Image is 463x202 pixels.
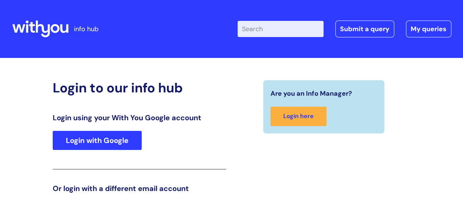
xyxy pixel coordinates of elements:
h3: Login using your With You Google account [53,113,226,122]
a: Login with Google [53,131,142,150]
h3: Or login with a different email account [53,184,226,193]
a: Login here [270,107,326,126]
a: Submit a query [335,21,394,37]
input: Search [238,21,324,37]
span: Are you an Info Manager? [270,88,352,99]
a: My queries [406,21,451,37]
p: info hub [74,23,98,35]
h2: Login to our info hub [53,80,226,96]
